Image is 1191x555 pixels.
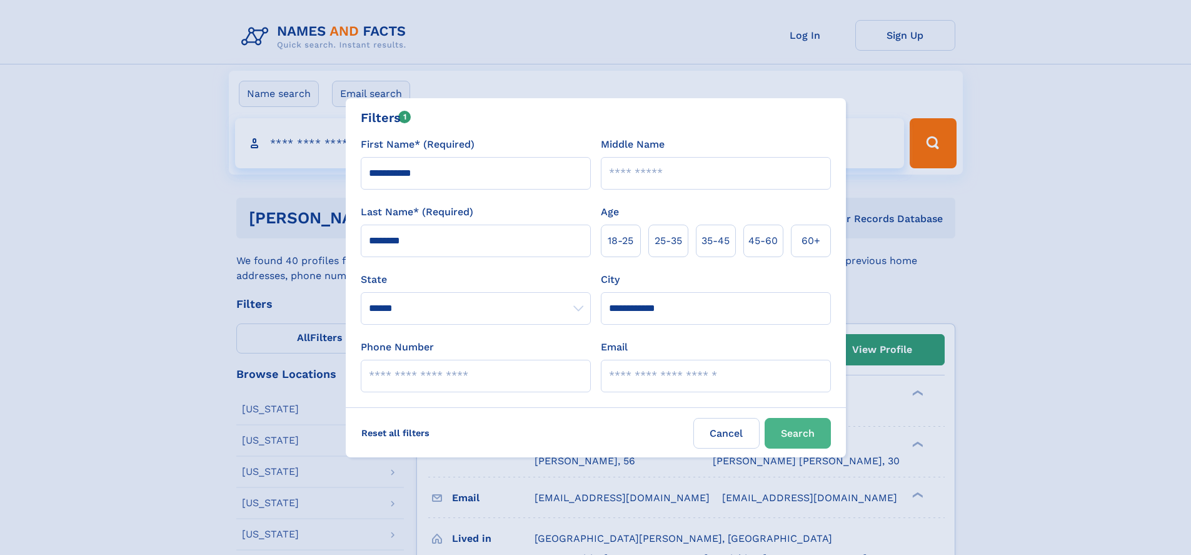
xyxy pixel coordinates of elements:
label: Cancel [693,418,760,449]
label: Age [601,205,619,220]
label: Last Name* (Required) [361,205,473,220]
span: 60+ [802,233,820,248]
button: Search [765,418,831,449]
span: 45‑60 [748,233,778,248]
label: First Name* (Required) [361,137,475,152]
label: Email [601,340,628,355]
label: Phone Number [361,340,434,355]
label: Reset all filters [353,418,438,448]
span: 25‑35 [655,233,682,248]
label: Middle Name [601,137,665,152]
div: Filters [361,108,411,127]
label: State [361,272,591,287]
span: 18‑25 [608,233,633,248]
span: 35‑45 [701,233,730,248]
label: City [601,272,620,287]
